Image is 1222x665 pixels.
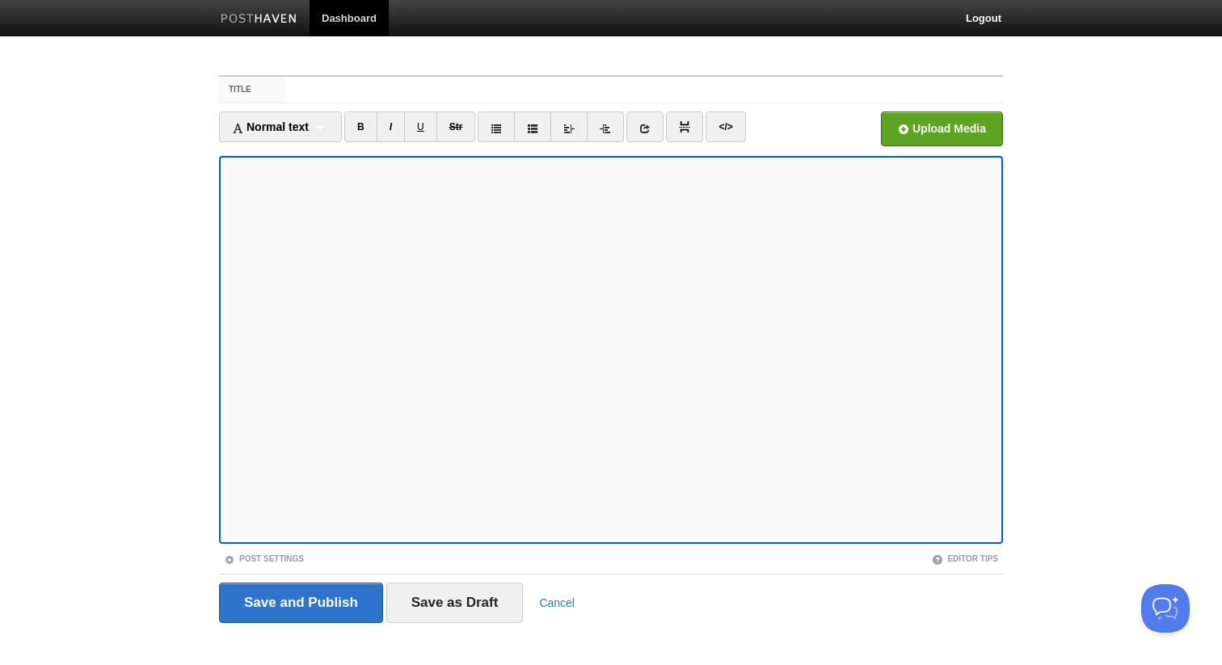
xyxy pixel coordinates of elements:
a: Post Settings [224,554,304,563]
span: Normal text [232,120,309,133]
a: </> [706,112,745,142]
input: Save as Draft [386,583,524,623]
img: Posthaven-bar [221,14,297,26]
a: Editor Tips [932,554,998,563]
iframe: Help Scout Beacon - Open [1141,584,1190,633]
input: Save and Publish [219,583,383,623]
a: I [377,112,405,142]
a: Str [436,112,476,142]
a: U [404,112,437,142]
img: pagebreak-icon.png [679,121,690,133]
del: Str [449,121,463,133]
a: Cancel [539,596,575,609]
label: Title [219,77,284,103]
a: B [344,112,377,142]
